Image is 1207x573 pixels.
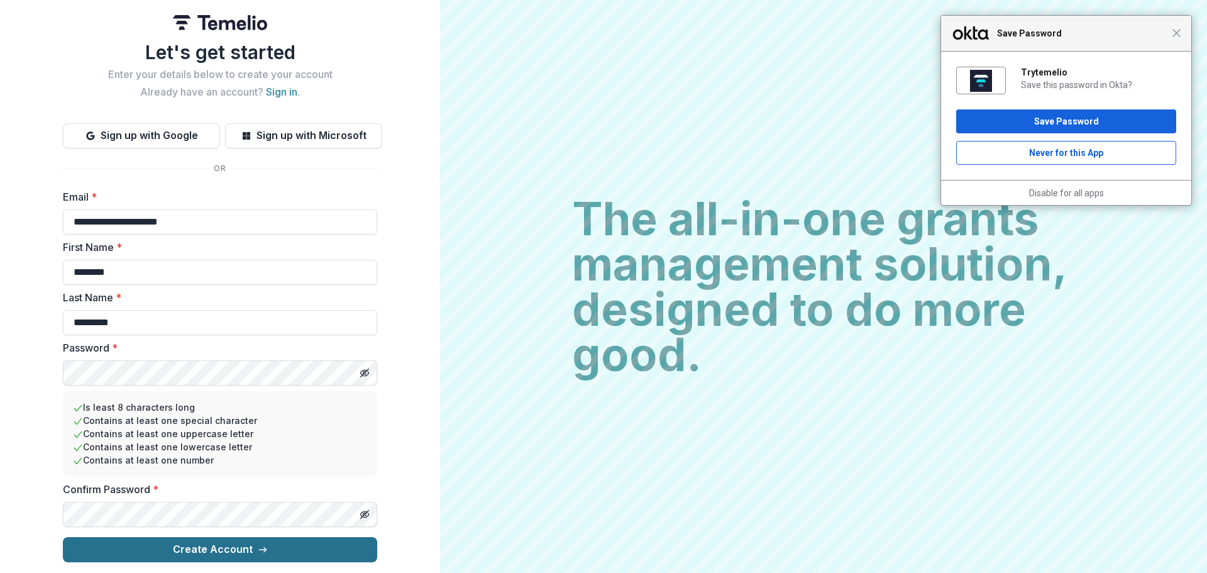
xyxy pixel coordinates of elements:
button: Sign up with Google [63,123,220,148]
a: Sign in [266,86,297,98]
label: First Name [63,240,370,255]
li: Contains at least one uppercase letter [73,427,367,440]
li: Contains at least one special character [73,414,367,427]
label: Password [63,340,370,355]
span: Close [1172,28,1181,38]
button: Toggle password visibility [355,504,375,525]
h2: Already have an account? . [63,86,377,98]
label: Confirm Password [63,482,370,497]
button: Toggle password visibility [355,363,375,383]
li: Is least 8 characters long [73,401,367,414]
li: Contains at least one lowercase letter [73,440,367,453]
button: Save Password [956,109,1176,133]
button: Never for this App [956,141,1176,165]
div: Save this password in Okta? [1021,79,1176,91]
div: Trytemelio [1021,67,1176,78]
button: Create Account [63,537,377,562]
li: Contains at least one number [73,453,367,467]
h1: Let's get started [63,41,377,64]
img: pnumWQAAAAZJREFUAwDicaG+BOLzmQAAAABJRU5ErkJggg== [970,70,992,92]
button: Sign up with Microsoft [225,123,382,148]
img: Temelio [173,15,267,30]
label: Email [63,189,370,204]
span: Save Password [991,26,1172,41]
label: Last Name [63,290,370,305]
h2: Enter your details below to create your account [63,69,377,81]
a: Disable for all apps [1029,188,1104,198]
